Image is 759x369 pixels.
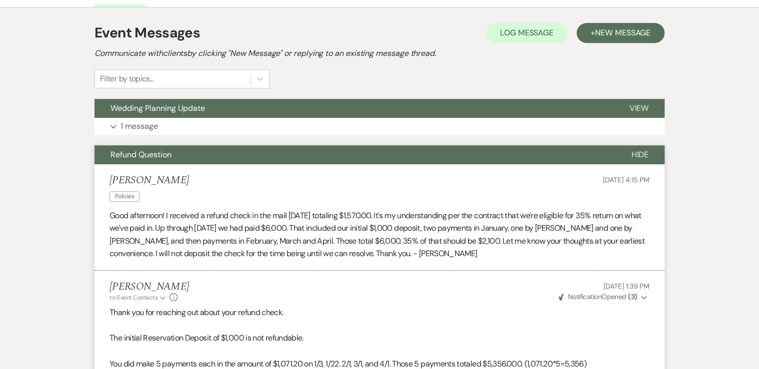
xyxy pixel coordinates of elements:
button: Refund Question [94,145,615,164]
span: [DATE] 4:15 PM [603,175,649,184]
h2: Communicate with clients by clicking "New Message" or replying to an existing message thread. [94,47,664,59]
span: Policies [109,191,139,202]
p: Good afternoon! I received a refund check in the mail [DATE] totaling $1,570.00. It's my understa... [109,209,649,260]
span: Opened [558,292,637,301]
button: +New Message [576,23,664,43]
span: New Message [595,27,650,38]
button: to: Event Contacts [109,293,167,302]
button: 1 message [94,118,664,135]
span: to: Event Contacts [109,294,157,302]
p: The initial Reservation Deposit of $1,000 is not refundable. [109,332,649,345]
button: Log Message [486,23,567,43]
span: Log Message [500,27,553,38]
span: View [629,103,648,113]
span: Wedding Planning Update [110,103,205,113]
button: Wedding Planning Update [94,99,613,118]
button: View [613,99,664,118]
span: [DATE] 1:39 PM [603,282,649,291]
h1: Event Messages [94,22,200,43]
span: Notification [567,292,601,301]
button: Hide [615,145,664,164]
p: 1 message [120,120,158,133]
button: NotificationOpened (3) [557,292,649,302]
div: Filter by topics... [100,73,153,85]
h5: [PERSON_NAME] [109,281,189,293]
span: Hide [631,149,648,160]
strong: ( 3 ) [628,292,637,301]
h5: [PERSON_NAME] [109,174,189,187]
p: Thank you for reaching out about your refund check. [109,306,649,319]
span: Refund Question [110,149,171,160]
